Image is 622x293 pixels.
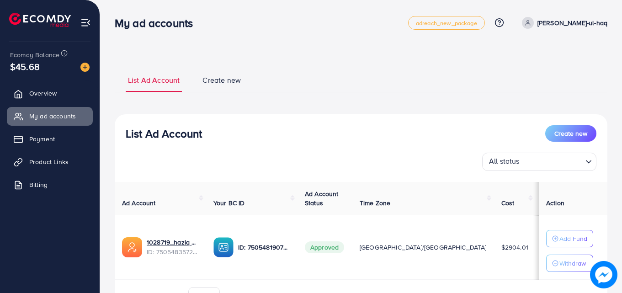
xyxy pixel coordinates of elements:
[238,242,290,253] p: ID: 7505481907963052039
[29,89,57,98] span: Overview
[559,233,587,244] p: Add Fund
[213,237,234,257] img: ic-ba-acc.ded83a64.svg
[545,125,596,142] button: Create new
[518,17,607,29] a: [PERSON_NAME]-ul-haq
[29,112,76,121] span: My ad accounts
[115,16,200,30] h3: My ad accounts
[590,261,617,288] img: image
[80,63,90,72] img: image
[305,189,339,208] span: Ad Account Status
[559,258,586,269] p: Withdraw
[126,127,202,140] h3: List Ad Account
[537,17,607,28] p: [PERSON_NAME]-ul-haq
[7,176,93,194] a: Billing
[202,75,241,85] span: Create new
[487,154,521,169] span: All status
[7,130,93,148] a: Payment
[7,84,93,102] a: Overview
[360,243,487,252] span: [GEOGRAPHIC_DATA]/[GEOGRAPHIC_DATA]
[147,238,199,247] a: 1028719_haziq clothing_1747506744855
[122,198,156,208] span: Ad Account
[128,75,180,85] span: List Ad Account
[80,17,91,28] img: menu
[10,60,40,73] span: $45.68
[501,243,528,252] span: $2904.01
[9,13,71,27] img: logo
[147,238,199,256] div: <span class='underline'>1028719_haziq clothing_1747506744855</span></br>7505483572002734087
[522,154,582,169] input: Search for option
[305,241,344,253] span: Approved
[482,153,596,171] div: Search for option
[7,107,93,125] a: My ad accounts
[29,180,48,189] span: Billing
[360,198,390,208] span: Time Zone
[416,20,477,26] span: adreach_new_package
[147,247,199,256] span: ID: 7505483572002734087
[501,198,515,208] span: Cost
[7,153,93,171] a: Product Links
[554,129,587,138] span: Create new
[408,16,485,30] a: adreach_new_package
[122,237,142,257] img: ic-ads-acc.e4c84228.svg
[29,134,55,144] span: Payment
[546,255,593,272] button: Withdraw
[10,50,59,59] span: Ecomdy Balance
[546,198,564,208] span: Action
[546,230,593,247] button: Add Fund
[29,157,69,166] span: Product Links
[213,198,245,208] span: Your BC ID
